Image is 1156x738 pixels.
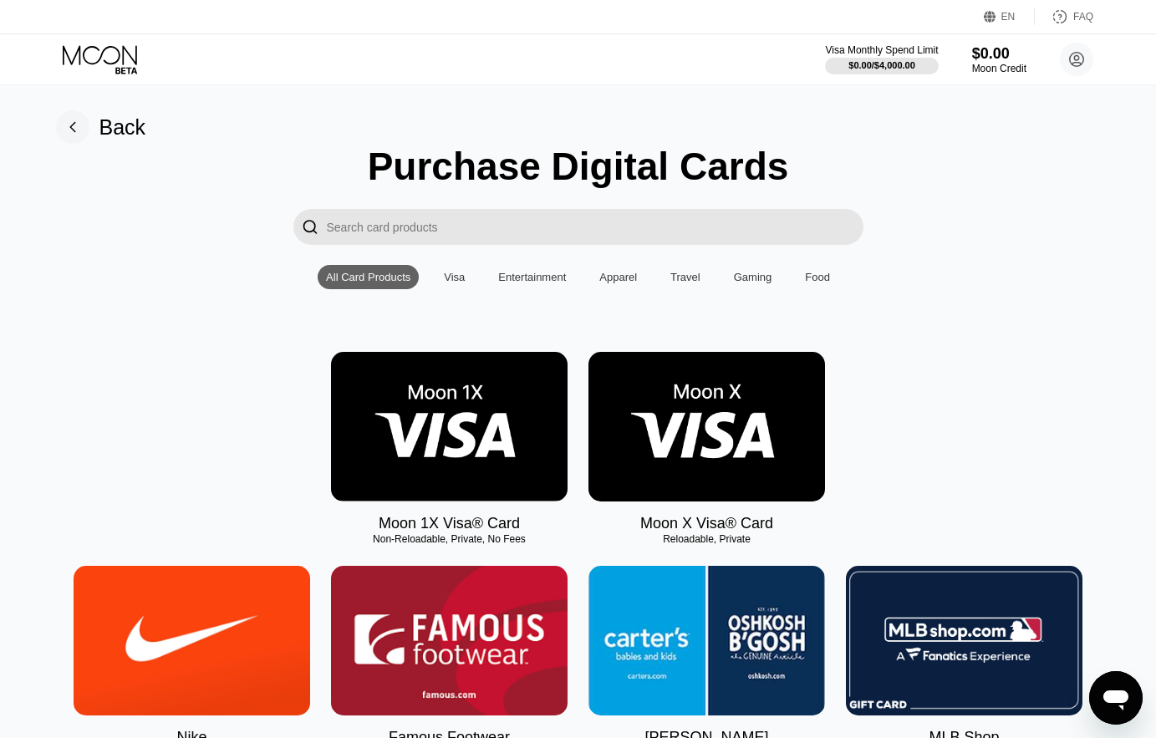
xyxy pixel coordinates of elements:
[326,271,410,283] div: All Card Products
[318,265,419,289] div: All Card Products
[1001,11,1016,23] div: EN
[1073,11,1093,23] div: FAQ
[1035,8,1093,25] div: FAQ
[972,45,1026,74] div: $0.00Moon Credit
[1089,671,1143,725] iframe: Button to launch messaging window
[588,533,825,545] div: Reloadable, Private
[670,271,700,283] div: Travel
[805,271,830,283] div: Food
[293,209,327,245] div: 
[56,110,146,144] div: Back
[825,44,938,74] div: Visa Monthly Spend Limit$0.00/$4,000.00
[490,265,574,289] div: Entertainment
[984,8,1035,25] div: EN
[726,265,781,289] div: Gaming
[825,44,938,56] div: Visa Monthly Spend Limit
[444,271,465,283] div: Visa
[972,45,1026,63] div: $0.00
[435,265,473,289] div: Visa
[302,217,318,237] div: 
[662,265,709,289] div: Travel
[498,271,566,283] div: Entertainment
[379,515,520,532] div: Moon 1X Visa® Card
[797,265,838,289] div: Food
[368,144,789,189] div: Purchase Digital Cards
[331,533,568,545] div: Non-Reloadable, Private, No Fees
[99,115,146,140] div: Back
[848,60,915,70] div: $0.00 / $4,000.00
[327,209,863,245] input: Search card products
[591,265,645,289] div: Apparel
[640,515,773,532] div: Moon X Visa® Card
[972,63,1026,74] div: Moon Credit
[734,271,772,283] div: Gaming
[599,271,637,283] div: Apparel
